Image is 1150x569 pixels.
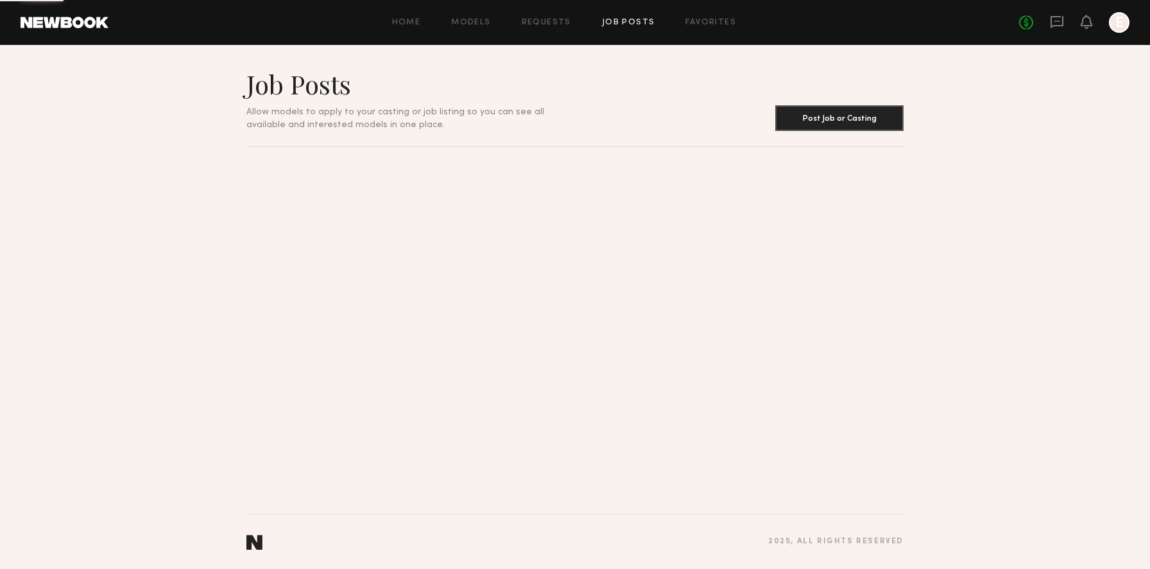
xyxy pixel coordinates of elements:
span: Allow models to apply to your casting or job listing so you can see all available and interested ... [246,108,544,129]
a: Favorites [685,19,736,27]
a: Models [451,19,490,27]
a: E [1109,12,1129,33]
a: Requests [522,19,571,27]
div: 2025 , all rights reserved [768,538,904,546]
h1: Job Posts [246,68,575,100]
button: Post Job or Casting [775,105,904,131]
a: Job Posts [602,19,655,27]
a: Home [392,19,421,27]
